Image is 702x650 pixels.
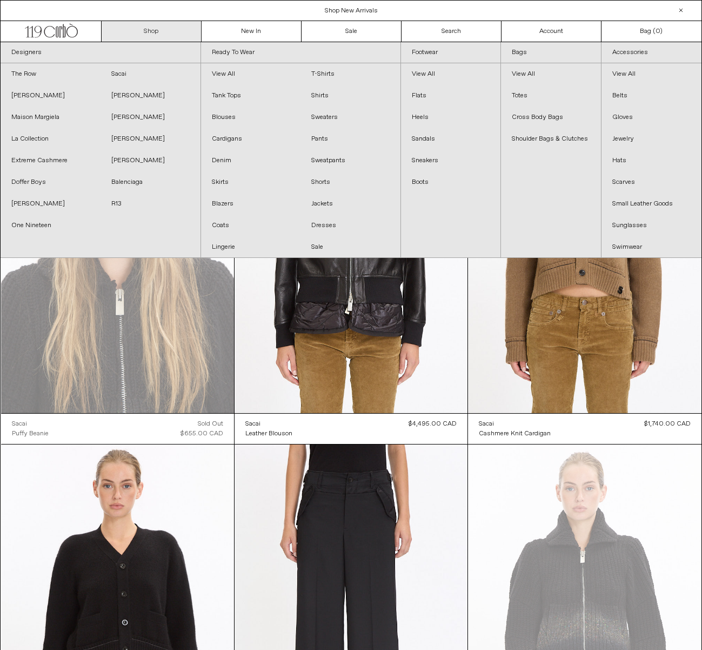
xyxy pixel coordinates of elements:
a: Sweaters [300,107,400,128]
a: Bag () [601,21,701,42]
a: Sacai [479,419,551,429]
a: Search [402,21,502,42]
a: Sale [302,21,402,42]
a: Coats [201,215,301,236]
a: Extreme Cashmere [1,150,101,171]
div: Sacai [479,420,494,429]
a: Sacai [12,419,49,429]
a: Hats [601,150,701,171]
a: Jackets [300,193,400,215]
a: Balenciaga [101,171,200,193]
a: Skirts [201,171,301,193]
a: Account [502,21,601,42]
a: Cross Body Bags [501,107,600,128]
a: Denim [201,150,301,171]
a: Belts [601,85,701,107]
a: Boots [401,171,500,193]
a: Tank Tops [201,85,301,107]
a: Shop New Arrivals [325,6,378,15]
a: Gloves [601,107,701,128]
a: [PERSON_NAME] [101,128,200,150]
a: Pants [300,128,400,150]
a: Blouses [201,107,301,128]
a: Scarves [601,171,701,193]
a: Shorts [300,171,400,193]
span: ) [656,26,663,36]
a: [PERSON_NAME] [1,193,101,215]
a: Flats [401,85,500,107]
div: $655.00 CAD [180,429,223,439]
a: T-Shirts [300,63,400,85]
a: Cashmere Knit Cardigan [479,429,551,439]
a: Doffer Boys [1,171,101,193]
a: View All [401,63,500,85]
a: View All [601,63,701,85]
a: Cardigans [201,128,301,150]
a: Sunglasses [601,215,701,236]
a: Jewelry [601,128,701,150]
a: R13 [101,193,200,215]
a: Maison Margiela [1,107,101,128]
a: Footwear [401,42,500,63]
a: Shirts [300,85,400,107]
a: Sale [300,236,400,258]
a: [PERSON_NAME] [101,107,200,128]
a: Lingerie [201,236,301,258]
a: Sandals [401,128,500,150]
a: Ready To Wear [201,42,401,63]
a: Swimwear [601,236,701,258]
span: 0 [656,27,660,36]
a: One Nineteen [1,215,101,236]
a: La Collection [1,128,101,150]
a: View All [201,63,301,85]
a: View All [501,63,600,85]
a: Shop [102,21,202,42]
div: $4,495.00 CAD [409,419,457,429]
a: [PERSON_NAME] [1,85,101,107]
div: Sold out [198,419,223,429]
a: Totes [501,85,600,107]
a: Dresses [300,215,400,236]
a: Sneakers [401,150,500,171]
div: $1,740.00 CAD [644,419,691,429]
a: Small Leather Goods [601,193,701,215]
a: Designers [1,42,200,63]
a: Blazers [201,193,301,215]
a: Sweatpants [300,150,400,171]
a: Heels [401,107,500,128]
div: Sacai [245,420,260,429]
div: Sacai [12,420,27,429]
a: Shoulder Bags & Clutches [501,128,600,150]
a: Sacai [101,63,200,85]
a: The Row [1,63,101,85]
a: [PERSON_NAME] [101,150,200,171]
a: Sacai [245,419,292,429]
a: Puffy Beanie [12,429,49,439]
a: Bags [501,42,600,63]
a: Leather Blouson [245,429,292,439]
a: Accessories [601,42,701,63]
a: New In [202,21,302,42]
a: [PERSON_NAME] [101,85,200,107]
